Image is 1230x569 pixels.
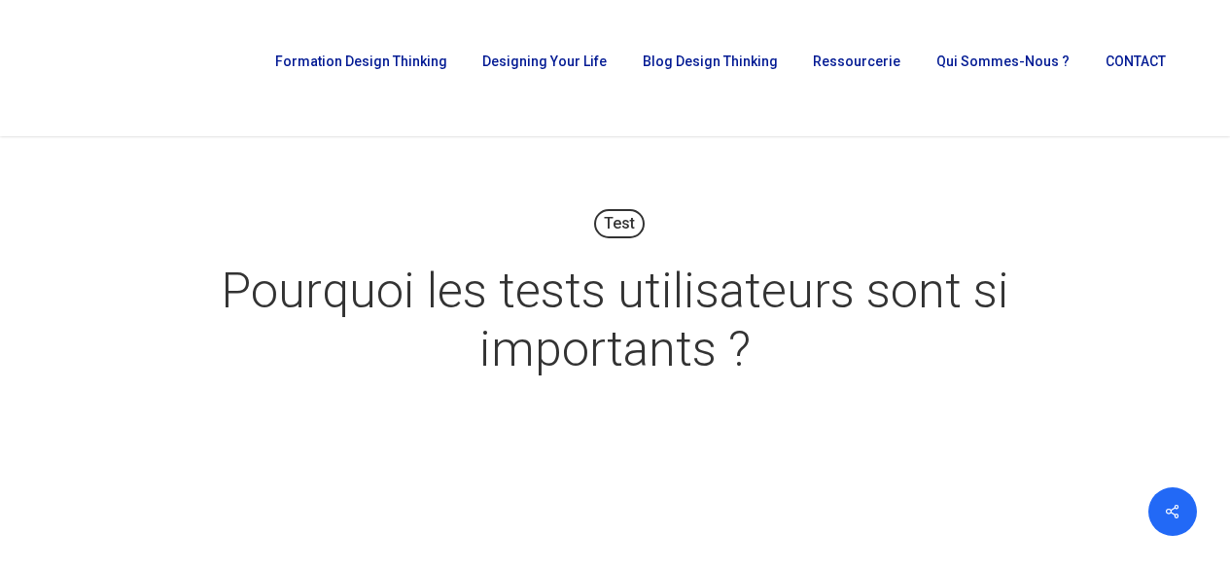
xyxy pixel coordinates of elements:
[482,53,607,69] span: Designing Your Life
[643,53,778,69] span: Blog Design Thinking
[1106,53,1166,69] span: CONTACT
[633,54,784,82] a: Blog Design Thinking
[927,54,1075,82] a: Qui sommes-nous ?
[473,54,614,82] a: Designing Your Life
[275,53,447,69] span: Formation Design Thinking
[129,242,1102,398] h1: Pourquoi les tests utilisateurs sont si importants ?
[813,53,900,69] span: Ressourcerie
[803,54,907,82] a: Ressourcerie
[936,53,1070,69] span: Qui sommes-nous ?
[27,29,232,107] img: French Future Academy
[1096,54,1174,82] a: CONTACT
[594,209,645,238] a: Test
[265,54,453,82] a: Formation Design Thinking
